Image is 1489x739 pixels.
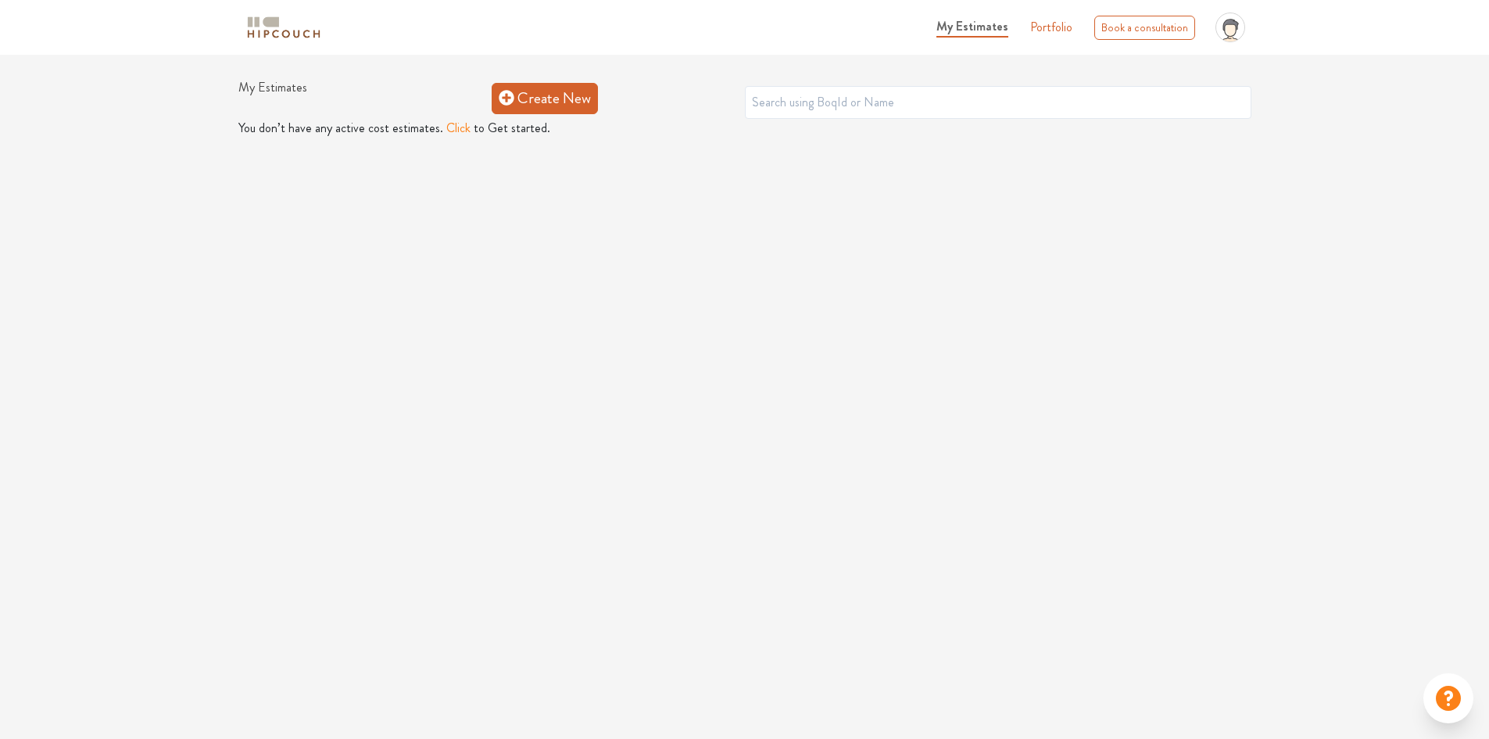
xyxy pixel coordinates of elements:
[745,86,1251,119] input: Search using BoqId or Name
[936,17,1008,35] span: My Estimates
[245,14,323,41] img: logo-horizontal.svg
[492,83,598,114] a: Create New
[446,119,471,138] button: Click
[245,10,323,45] span: logo-horizontal.svg
[1094,16,1195,40] div: Book a consultation
[1030,18,1072,37] a: Portfolio
[238,80,492,116] h1: My Estimates
[238,119,1251,138] p: You don’t have any active cost estimates. to Get started.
